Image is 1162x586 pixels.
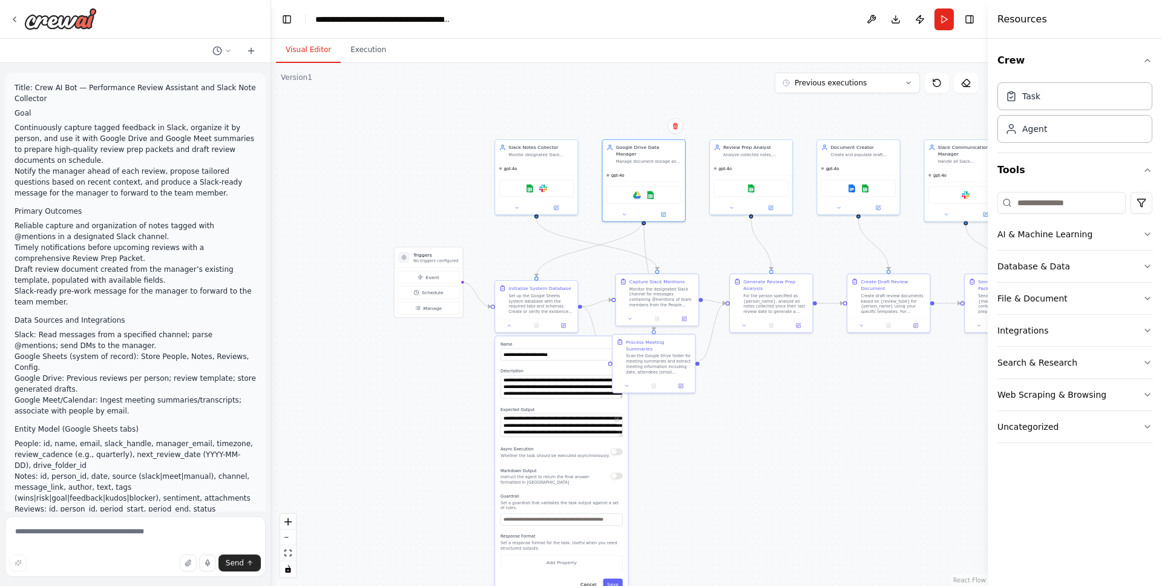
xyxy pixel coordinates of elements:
span: gpt-4o [826,166,839,171]
img: Slack [962,191,970,199]
p: Instruct the agent to return the final answer formatted in [GEOGRAPHIC_DATA] [501,475,611,486]
div: Database & Data [997,260,1070,272]
div: Slack Notes Collector [508,144,574,151]
button: Open in side panel [645,211,683,219]
button: Previous executions [775,73,920,93]
div: React Flow controls [280,514,296,577]
div: Tools [997,187,1152,453]
span: Markdown Output [501,469,537,473]
span: Async Execution [501,447,534,452]
p: Entity Model (Google Sheets tabs) [15,424,256,435]
button: Web Scraping & Browsing [997,379,1152,410]
label: Response Format [501,533,623,539]
button: Manage [397,301,459,314]
p: Data Sources and Integrations [15,315,256,326]
div: For the person specified as {person_name}, analyze all notes collected since their last review da... [743,293,809,314]
img: Google docs [848,184,856,192]
g: Edge from triggers to 9d125046-900a-4b4d-8994-4544020f2a92 [462,279,491,310]
div: Crew [997,77,1152,153]
button: No output available [757,321,786,329]
div: Capture Slack Mentions [629,278,685,285]
div: Search & Research [997,357,1077,369]
li: Reviews: id, person_id, period_start, period_end, status (planned|drafted|sent|final), draft_doc_... [15,504,256,536]
button: Open in side panel [967,211,1005,219]
button: Open in side panel [669,382,692,390]
div: Review Prep Analyst [723,144,789,151]
div: Create draft review documents based on {review_type} for {person_name} using your specific templa... [861,293,926,314]
div: Send Manager Review Prep Packet [978,278,1043,292]
button: Database & Data [997,251,1152,282]
label: Expected Output [501,407,623,412]
span: Manage [423,305,442,311]
div: Create and populate draft review documents using your exact Google Docs templates for both mid-te... [830,152,896,157]
button: Click to speak your automation idea [199,555,216,571]
li: People: id, name, email, slack_handle, manager_email, timezone, review_cadence (e.g., quarterly),... [15,438,256,471]
span: Send [226,558,244,568]
div: Generate Review Prep Analysis [743,278,809,292]
button: AI & Machine Learning [997,219,1152,250]
span: gpt-4o [504,166,517,171]
button: Switch to previous chat [208,44,237,58]
div: File & Document [997,292,1068,305]
button: No output available [522,321,551,329]
button: Event [397,271,459,283]
li: Notes: id, person_id, date, source (slack|meet|manual), channel, message_link, author, text, tags... [15,471,256,504]
button: Open in side panel [752,204,790,212]
label: Description [501,369,623,374]
g: Edge from af901c90-4d4a-44c5-9c79-5c1ef61987a7 to 9d125046-900a-4b4d-8994-4544020f2a92 [533,219,647,277]
div: Slack Communication Manager [938,144,1003,157]
button: Open in side panel [673,315,696,323]
li: Notify the manager ahead of each review, propose tailored questions based on recent context, and ... [15,166,256,199]
span: gpt-4o [933,173,947,178]
g: Edge from f28dc0cf-71b6-4b6d-a042-4f5528beec42 to f8261316-bf37-4fcd-a798-0664686243eb [747,219,774,270]
div: Slack Notes CollectorMonitor designated Slack channels for @mentions of team members, capture fee... [494,139,579,215]
img: Google sheets [861,184,869,192]
button: Open in side panel [859,204,898,212]
button: Schedule [397,286,459,299]
div: Process Meeting SummariesScan the Google Drive folder for meeting summaries and extract meeting i... [612,334,696,393]
button: Hide right sidebar [961,11,978,28]
button: Hide left sidebar [278,11,295,28]
img: Logo [24,8,97,30]
nav: breadcrumb [315,13,451,25]
g: Edge from 06f43080-5301-4243-8f38-60c610e287f9 to f8261316-bf37-4fcd-a798-0664686243eb [703,297,726,307]
li: Google Drive: Previous reviews per person; review template; store generated drafts. [15,373,256,395]
div: Initialize System Database [508,285,571,292]
img: Google sheets [747,184,755,192]
li: Slack: Read messages from a specified channel; parse @mentions; send DMs to the manager. [15,329,256,351]
button: zoom out [280,530,296,545]
button: Visual Editor [276,38,341,63]
li: Draft review document created from the manager’s existing template, populated with available fields. [15,264,256,286]
span: gpt-4o [718,166,732,171]
button: No output available [643,315,671,323]
div: Slack Communication ManagerHandle all Slack communications for the review system. Send formatted ... [924,139,1008,222]
button: Send [218,555,261,571]
div: Review Prep AnalystAnalyze collected notes, meeting summaries, and historical data to generate co... [709,139,793,215]
div: Google Drive Data ManagerManage document storage and retrieval for the performance review system.... [602,139,686,222]
div: Generate Review Prep AnalysisFor the person specified as {person_name}, analyze all notes collect... [729,274,813,333]
div: Integrations [997,324,1048,337]
p: Primary Outcomes [15,206,256,217]
img: Slack [539,184,547,192]
p: Goal [15,108,256,119]
button: Integrations [997,315,1152,346]
button: Open in editor [613,415,621,423]
span: gpt-4o [611,173,625,178]
button: zoom in [280,514,296,530]
button: toggle interactivity [280,561,296,577]
div: Send Manager Review Prep PacketSend a comprehensive DM to {manager_slack_user_id} containing the ... [964,274,1048,333]
li: Continuously capture tagged feedback in Slack, organize it by person, and use it with Google Driv... [15,122,256,166]
button: No output available [875,321,903,329]
div: AI & Machine Learning [997,228,1092,240]
div: Capture Slack MentionsMonitor the designated Slack channel for messages containing @mentions of t... [615,274,700,326]
button: File & Document [997,283,1152,314]
span: Previous executions [795,78,867,88]
div: Scan the Google Drive folder for meeting summaries and extract meeting information including date... [626,354,691,375]
li: Slack-ready pre-work message for the manager to forward to the team member. [15,286,256,308]
button: Tools [997,153,1152,187]
button: Uncategorized [997,411,1152,443]
div: Version 1 [281,73,312,82]
g: Edge from 9d125046-900a-4b4d-8994-4544020f2a92 to 4f712bac-4af8-4642-9b55-ea314659d857 [582,303,608,364]
button: fit view [280,545,296,561]
div: Document Creator [830,144,896,151]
